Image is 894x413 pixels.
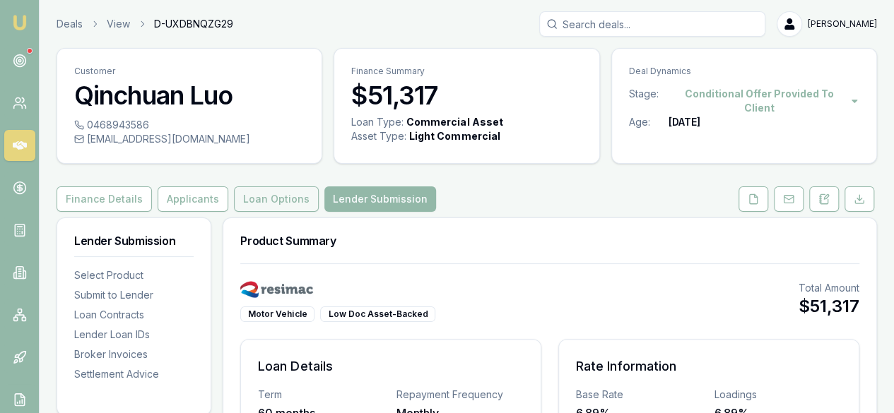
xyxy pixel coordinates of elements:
div: Total Amount [799,281,859,295]
button: Applicants [158,186,228,212]
h3: $51,317 [351,81,582,109]
button: Finance Details [57,186,152,212]
a: Deals [57,17,83,31]
div: Loadings [714,388,842,402]
div: Commercial Asset [406,115,502,129]
h3: Rate Information [576,357,842,376]
div: Select Product [74,268,194,282]
div: Submit to Lender [74,288,194,302]
div: Term [258,388,385,402]
h3: Lender Submission [74,235,194,246]
span: D-UXDBNQZG29 [154,17,233,31]
img: Resimac [240,281,313,298]
input: Search deals [539,11,765,37]
div: 0468943586 [74,118,305,132]
div: Loan Contracts [74,308,194,322]
div: [EMAIL_ADDRESS][DOMAIN_NAME] [74,132,305,146]
p: Finance Summary [351,66,582,77]
img: emu-icon-u.png [11,14,28,31]
div: Asset Type : [351,129,406,143]
div: $51,317 [799,295,859,318]
p: Customer [74,66,305,77]
div: Settlement Advice [74,367,194,381]
a: Lender Submission [322,186,439,212]
div: Stage: [629,87,669,115]
span: [PERSON_NAME] [808,18,877,30]
a: Finance Details [57,186,155,212]
div: Lender Loan IDs [74,328,194,342]
a: View [107,17,130,31]
button: Loan Options [234,186,319,212]
button: Conditional Offer Provided To Client [669,87,859,115]
div: Motor Vehicle [240,306,314,322]
div: Low Doc Asset-Backed [320,306,435,322]
div: Base Rate [576,388,703,402]
h3: Product Summary [240,235,859,246]
a: Loan Options [231,186,322,212]
div: Light Commercial [409,129,500,143]
a: Applicants [155,186,231,212]
div: Broker Invoices [74,347,194,361]
h3: Loan Details [258,357,524,376]
button: Lender Submission [324,186,436,212]
nav: breadcrumb [57,17,233,31]
p: Deal Dynamics [629,66,859,77]
div: Age: [629,115,669,129]
div: Loan Type: [351,115,404,129]
div: Repayment Frequency [396,388,524,402]
h3: Qinchuan Luo [74,81,305,109]
div: [DATE] [669,115,700,129]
